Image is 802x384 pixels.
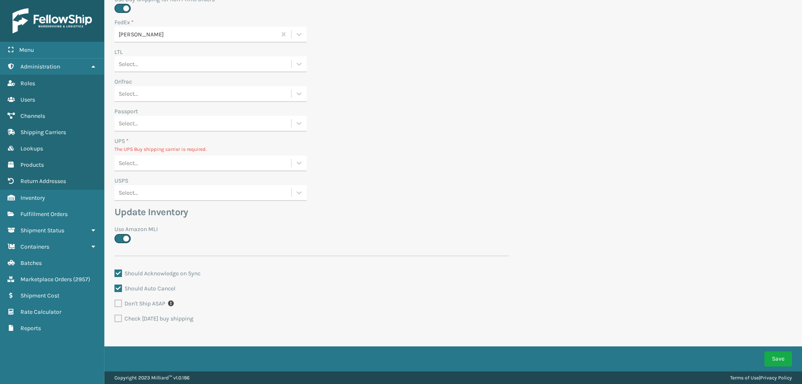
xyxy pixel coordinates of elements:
h3: Update Inventory [114,206,509,219]
label: Use Amazon MLI [114,225,509,234]
label: OnTrac [114,77,132,86]
button: Save [764,351,792,366]
span: Lookups [20,145,43,152]
span: Batches [20,259,42,267]
p: The UPS Buy shipping carrier is required. [114,145,307,153]
span: Channels [20,112,45,120]
span: Rate Calculator [20,308,61,315]
label: UPS [114,137,129,145]
span: Administration [20,63,60,70]
span: Products [20,161,44,168]
label: Should Acknowledge on Sync [114,270,200,277]
label: Check [DATE] buy shipping [114,315,193,322]
div: Select... [119,159,138,168]
span: Return Addresses [20,178,66,185]
span: Users [20,96,35,103]
div: Select... [119,188,138,197]
span: Menu [19,46,34,53]
div: Select... [119,119,138,128]
img: logo [13,8,92,33]
label: USPS [114,176,128,185]
label: Passport [114,107,138,116]
label: FedEx [114,18,134,27]
span: Inventory [20,194,45,201]
a: Privacy Policy [760,375,792,381]
div: [PERSON_NAME] [119,30,277,39]
span: Shipment Status [20,227,64,234]
label: Should Auto Cancel [114,285,175,292]
span: Fulfillment Orders [20,211,68,218]
span: ( 2957 ) [73,276,90,283]
label: Don't Ship ASAP [114,300,165,307]
span: Shipment Cost [20,292,59,299]
span: Containers [20,243,49,250]
span: Reports [20,325,41,332]
p: Copyright 2023 Milliard™ v 1.0.186 [114,371,190,384]
span: Roles [20,80,35,87]
div: Select... [119,60,138,69]
div: Select... [119,89,138,98]
div: | [730,371,792,384]
label: LTL [114,48,123,56]
span: Marketplace Orders [20,276,72,283]
a: Terms of Use [730,375,759,381]
span: Shipping Carriers [20,129,66,136]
